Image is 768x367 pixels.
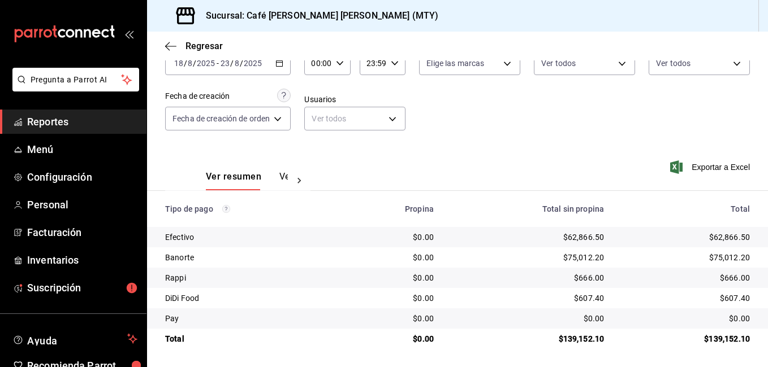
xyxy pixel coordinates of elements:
h3: Sucursal: Café [PERSON_NAME] [PERSON_NAME] (MTY) [197,9,438,23]
div: Fecha de creación [165,90,230,102]
span: Ayuda [27,332,123,346]
span: - [217,59,219,68]
div: Total [622,204,750,213]
div: Efectivo [165,231,334,243]
div: $0.00 [352,333,434,344]
span: Elige las marcas [426,58,484,69]
div: $666.00 [622,272,750,283]
div: DiDi Food [165,292,334,304]
span: Inventarios [27,252,137,268]
span: Personal [27,197,137,212]
svg: Los pagos realizados con Pay y otras terminales son montos brutos. [222,205,230,213]
input: -- [187,59,193,68]
button: Exportar a Excel [672,160,750,174]
span: Menú [27,142,137,157]
input: -- [174,59,184,68]
span: / [230,59,234,68]
span: Ver todos [656,58,691,69]
span: Reportes [27,114,137,129]
button: Pregunta a Parrot AI [12,68,139,91]
label: Usuarios [304,95,405,103]
div: $0.00 [352,313,434,324]
a: Pregunta a Parrot AI [8,82,139,94]
input: ---- [196,59,215,68]
span: Ver todos [541,58,576,69]
div: Banorte [165,252,334,263]
div: Total sin propina [452,204,604,213]
span: Suscripción [27,280,137,295]
input: -- [220,59,230,68]
div: $62,866.50 [452,231,604,243]
button: Ver pagos [279,171,322,190]
div: $0.00 [352,252,434,263]
div: $75,012.20 [452,252,604,263]
span: / [240,59,243,68]
div: $139,152.10 [452,333,604,344]
div: $607.40 [622,292,750,304]
button: Ver resumen [206,171,261,190]
div: Tipo de pago [165,204,334,213]
span: / [193,59,196,68]
div: $139,152.10 [622,333,750,344]
input: -- [234,59,240,68]
div: $0.00 [352,231,434,243]
div: Total [165,333,334,344]
div: navigation tabs [206,171,288,190]
div: Pay [165,313,334,324]
button: open_drawer_menu [124,29,133,38]
div: $75,012.20 [622,252,750,263]
span: Configuración [27,169,137,185]
div: $0.00 [352,272,434,283]
div: Propina [352,204,434,213]
span: Fecha de creación de orden [172,113,270,124]
button: Regresar [165,41,223,51]
div: $0.00 [622,313,750,324]
span: Regresar [185,41,223,51]
span: Facturación [27,225,137,240]
div: $607.40 [452,292,604,304]
div: Ver todos [304,107,405,130]
div: $62,866.50 [622,231,750,243]
input: ---- [243,59,262,68]
span: Pregunta a Parrot AI [31,74,122,86]
div: $0.00 [352,292,434,304]
div: $666.00 [452,272,604,283]
div: Rappi [165,272,334,283]
span: / [184,59,187,68]
div: $0.00 [452,313,604,324]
